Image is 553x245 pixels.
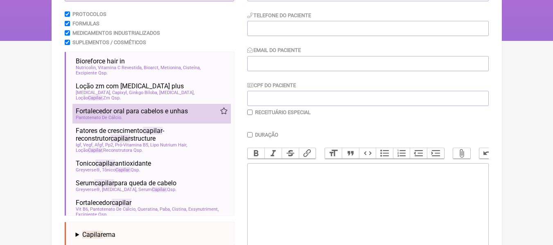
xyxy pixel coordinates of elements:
span: Greyverse® [76,167,101,173]
span: Fortalecedor oral para cabelos e unhas [76,107,188,115]
label: Email do Paciente [247,47,301,53]
span: capilar [111,135,130,142]
button: Increase Level [427,148,444,159]
span: Capilar [88,148,103,153]
button: Undo [479,148,497,159]
label: Medicamentos Industrializados [72,30,160,36]
span: Loção Zm Qsp [76,95,121,101]
label: CPF do Paciente [247,82,296,88]
span: Ginkgo Biloba [129,90,158,95]
span: Pró-Vitamina B5 [115,142,149,148]
span: Excipiente Qsp [76,70,108,76]
label: Protocolos [72,11,106,17]
button: Link [299,148,316,159]
button: Quote [342,148,359,159]
span: Pantotenato De Cálcio [76,115,122,120]
span: Fatores de crescimento - reconstrutor structure [76,127,228,142]
button: Bullets [376,148,393,159]
span: capilar [95,179,114,187]
span: Tonico antioxidante [76,160,151,167]
span: Igf [76,142,82,148]
span: Cisteína [183,65,201,70]
button: Decrease Level [410,148,427,159]
span: Capilar [88,95,103,101]
label: Duração [255,132,278,138]
span: Exsynutriment [188,207,219,212]
span: Serum Qsp [138,187,176,192]
span: [MEDICAL_DATA] [76,90,111,95]
button: Strikethrough [282,148,299,159]
span: Vitamina C Revestida [98,65,142,70]
span: capilar [95,160,115,167]
span: Capilar [82,231,103,238]
span: Paba [160,207,171,212]
span: [MEDICAL_DATA] [102,187,137,192]
span: Serum para queda de cabelo [76,179,176,187]
span: Bioarct [144,65,159,70]
label: Formulas [72,20,99,27]
span: Metionina [160,65,182,70]
span: Afgf [95,142,104,148]
button: Heading [325,148,342,159]
span: Pp2 [105,142,114,148]
span: capilar [112,199,131,207]
span: Capilar [152,187,167,192]
summary: Capilarema [76,231,228,238]
span: Excipiente Qsp [76,212,108,217]
button: Italic [264,148,282,159]
span: Vegf [83,142,93,148]
label: Receituário Especial [255,109,311,115]
button: Code [359,148,376,159]
span: Pantotenato De Cálcio [90,207,136,212]
label: Telefone do Paciente [247,12,311,18]
span: Bioreforce hair in [76,57,125,65]
span: capilar [143,127,163,135]
button: Bold [248,148,265,159]
span: Loção Reconstrutora Qsp [76,148,143,153]
span: Vit B6 [76,207,89,212]
span: Greyverse® [76,187,101,192]
span: Lipo Nutrium Hair [150,142,187,148]
span: [MEDICAL_DATA] [159,90,194,95]
span: Cistina [172,207,187,212]
span: Nutricolin [76,65,97,70]
span: Capixyl [112,90,128,95]
span: Capilar [115,167,131,173]
span: Tônico Qsp [102,167,140,173]
span: Fortalecedor [76,199,131,207]
button: Numbers [393,148,410,159]
span: Queratina [138,207,158,212]
span: ema [82,231,115,238]
button: Attach Files [453,148,470,159]
label: Suplementos / Cosméticos [72,39,146,45]
span: Loção zm com [MEDICAL_DATA] plus [76,82,184,90]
